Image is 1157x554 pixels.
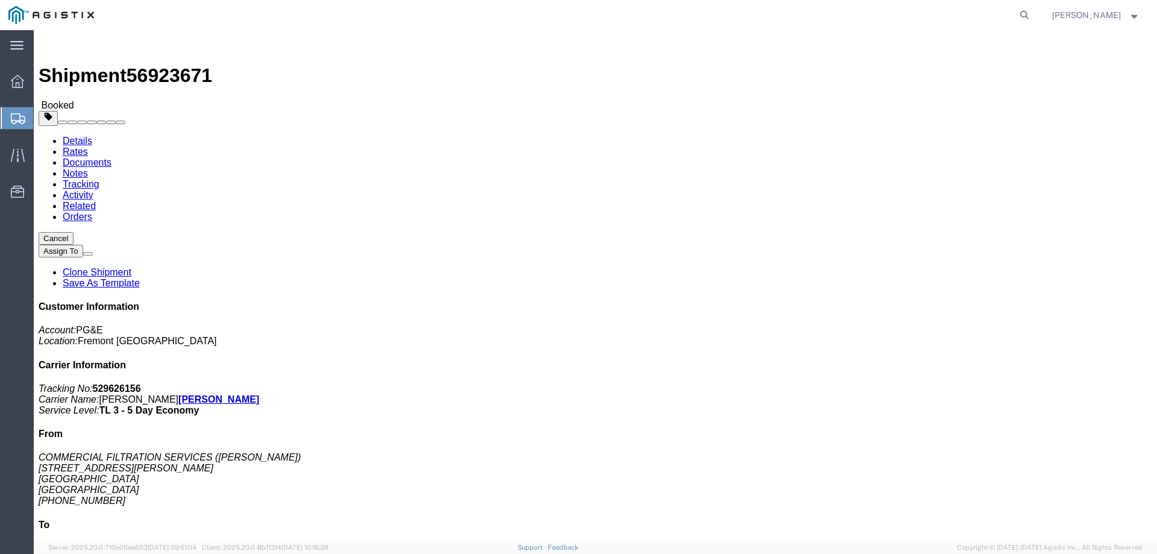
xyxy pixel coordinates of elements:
[1052,8,1121,22] span: Krista Meyers
[148,544,196,551] span: [DATE] 09:51:04
[957,543,1143,553] span: Copyright © [DATE]-[DATE] Agistix Inc., All Rights Reserved
[8,6,94,24] img: logo
[34,30,1157,541] iframe: FS Legacy Container
[548,544,578,551] a: Feedback
[202,544,328,551] span: Client: 2025.20.0-8b113f4
[48,544,196,551] span: Server: 2025.20.0-710e05ee653
[1052,8,1141,22] button: [PERSON_NAME]
[518,544,548,551] a: Support
[281,544,328,551] span: [DATE] 10:16:38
